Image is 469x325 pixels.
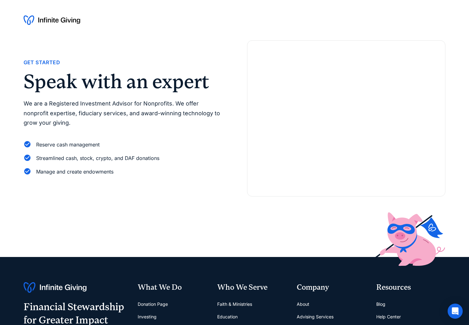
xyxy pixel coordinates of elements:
a: Education [217,311,238,323]
div: Open Intercom Messenger [448,304,463,319]
a: Advising Services [297,311,334,323]
div: Who We Serve [217,282,287,293]
div: Streamlined cash, stock, crypto, and DAF donations [36,154,159,162]
h2: Speak with an expert [24,72,222,91]
div: Reserve cash management [36,140,100,149]
div: Company [297,282,366,293]
div: Manage and create endowments [36,168,113,176]
a: Blog [376,298,385,311]
a: Donation Page [138,298,168,311]
div: Resources [376,282,446,293]
a: About [297,298,309,311]
a: Faith & Ministries [217,298,252,311]
div: Get Started [24,58,60,67]
div: What We Do [138,282,207,293]
p: We are a Registered Investment Advisor for Nonprofits. We offer nonprofit expertise, fiduciary se... [24,99,222,128]
a: Investing [138,311,157,323]
iframe: Form 0 [257,61,435,186]
a: Help Center [376,311,401,323]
